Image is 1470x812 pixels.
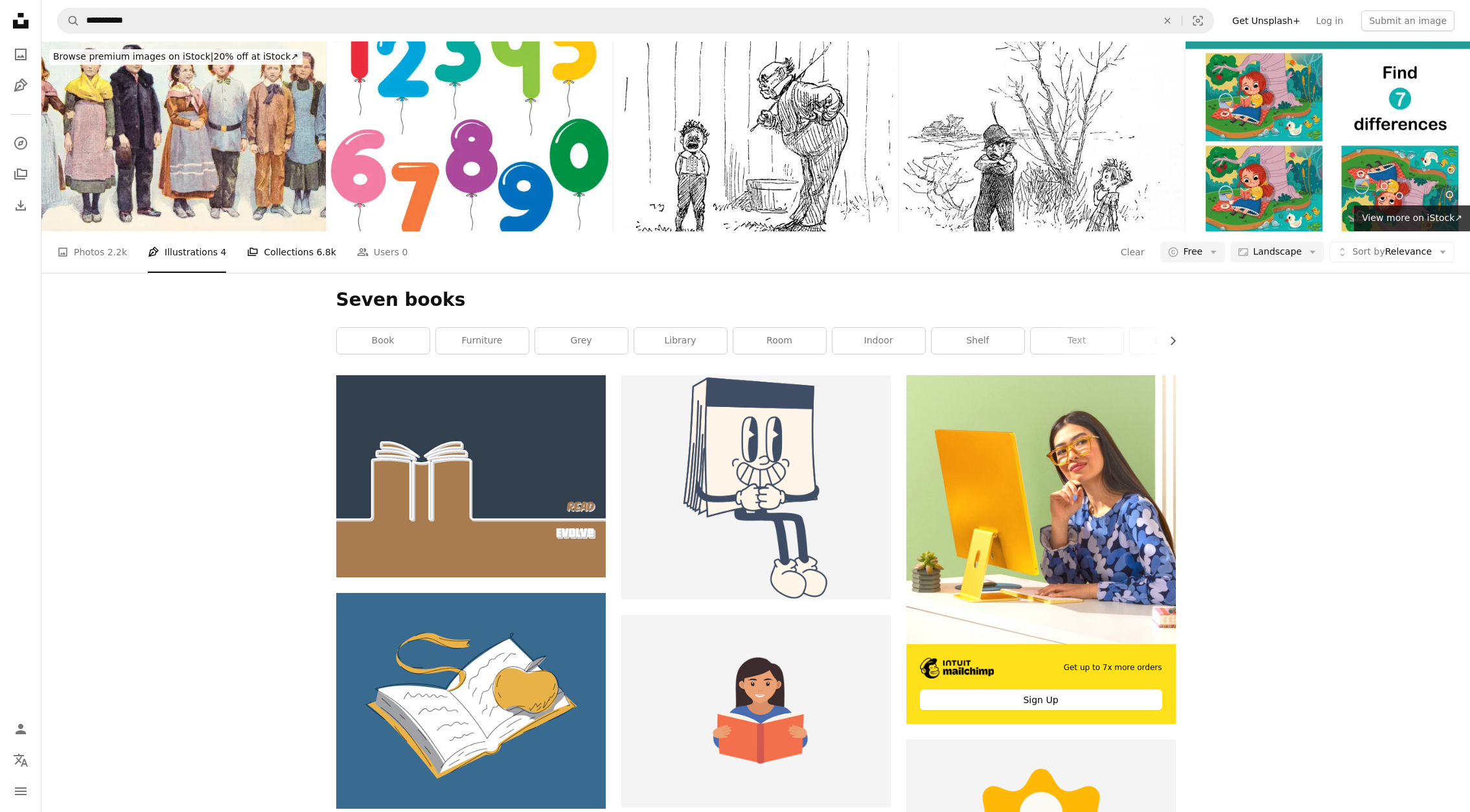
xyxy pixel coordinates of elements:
a: Home — Unsplash [8,8,34,36]
a: Explore [8,130,34,156]
h1: Seven books [336,288,1176,312]
a: View more on iStock↗ [1354,205,1470,231]
span: Relevance [1352,246,1432,259]
button: scroll list to the right [1161,328,1176,354]
button: Landscape [1230,242,1324,262]
img: Book and apple represent school and learning. [336,593,606,809]
img: A woman is reading an open book. [621,615,891,807]
a: library [634,328,727,354]
span: Sort by [1352,246,1384,257]
span: 6.8k [316,245,336,259]
img: file-1722962862010-20b14c5a0a60image [906,375,1176,644]
a: An open book encourages people to read and evolve. [336,470,606,481]
img: Comic cartoon [899,41,1184,231]
a: Users 0 [357,231,408,273]
span: 2.2k [108,245,127,259]
img: An open book encourages people to read and evolve. [336,375,606,577]
a: Download History [8,192,34,218]
span: View more on iStock ↗ [1362,213,1462,223]
img: Vector set of number shaped colorful balloons [327,41,612,231]
a: bookcase [1130,328,1223,354]
form: Find visuals sitewide [57,8,1214,34]
span: Get up to 7x more orders [1064,662,1162,673]
a: Illustrations [8,73,34,99]
div: Sign Up [920,690,1162,710]
button: Free [1160,242,1225,262]
button: Search Unsplash [58,8,80,33]
span: Landscape [1253,246,1302,259]
a: Here's a caption: a smiling calendar cartoon character. [621,481,891,493]
a: Log in / Sign up [8,716,34,742]
span: Browse premium images on iStock | [53,51,213,62]
button: Clear [1120,242,1145,262]
a: Get Unsplash+ [1224,10,1308,31]
span: 0 [402,245,408,259]
a: shelf [932,328,1024,354]
span: Free [1183,246,1202,259]
img: Differences Game for Children [1186,41,1470,231]
button: Menu [8,778,34,804]
a: book [337,328,430,354]
a: A woman is reading an open book. [621,705,891,717]
button: Submit an image [1361,10,1454,31]
button: Sort byRelevance [1329,242,1454,262]
a: text [1031,328,1123,354]
div: 20% off at iStock ↗ [49,49,303,65]
a: room [733,328,826,354]
a: Collections [8,161,34,187]
a: Browse premium images on iStock|20% off at iStock↗ [41,41,310,73]
img: Here's a caption: a smiling calendar cartoon character. [621,375,891,599]
a: Book and apple represent school and learning. [336,695,606,706]
a: Photos 2.2k [57,231,127,273]
a: furniture [436,328,529,354]
a: Get up to 7x more ordersSign Up [906,375,1176,724]
a: Photos [8,41,34,67]
a: Collections 6.8k [247,231,336,273]
a: indoor [833,328,925,354]
button: Language [8,747,34,773]
a: grey [535,328,628,354]
a: Log in [1308,10,1351,31]
button: Clear [1153,8,1182,33]
img: Comic cartoon [614,41,898,231]
img: Antique image from French magazine [41,41,326,231]
img: file-1690386555781-336d1949dad1image [920,658,994,679]
button: Visual search [1182,8,1213,33]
